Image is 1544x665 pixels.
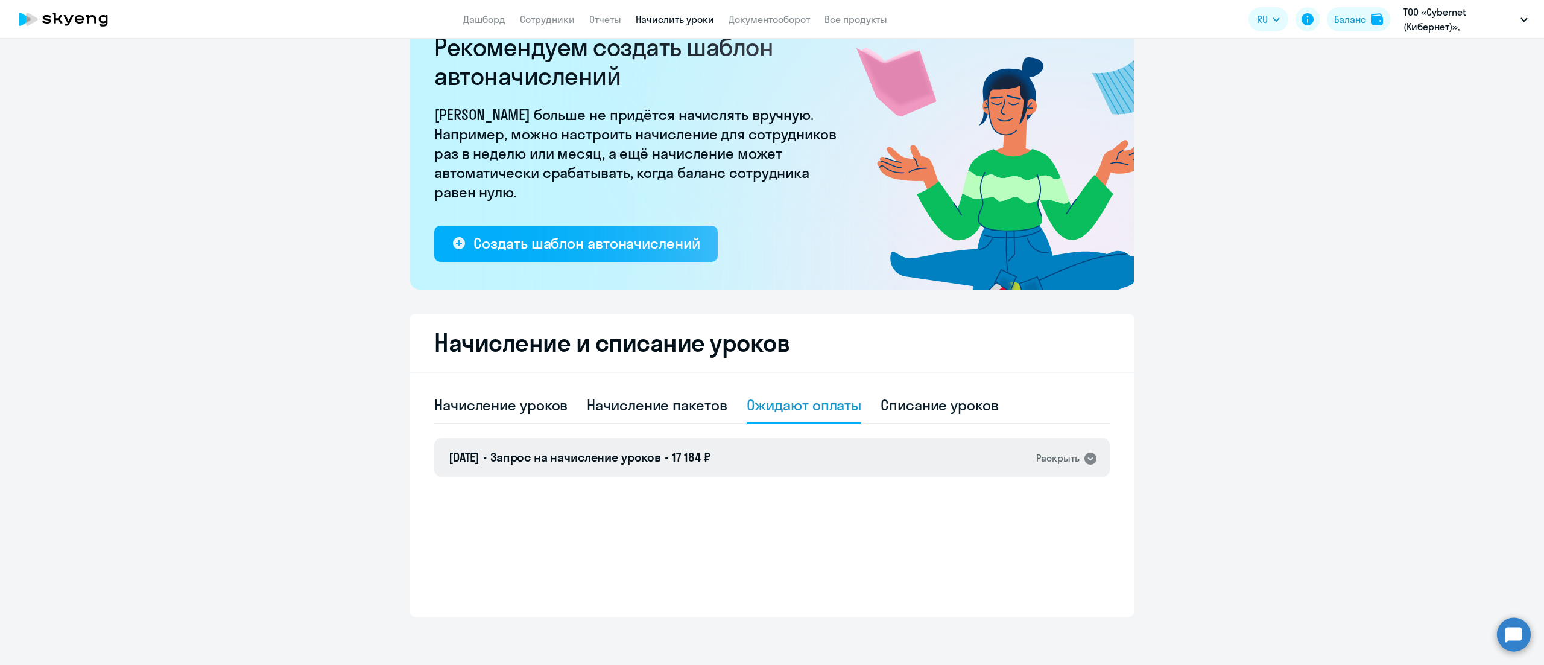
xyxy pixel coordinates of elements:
span: • [483,450,487,465]
div: Раскрыть [1036,451,1080,466]
img: balance [1371,13,1383,25]
span: Запрос на начисление уроков [490,450,661,465]
button: ТОО «Cybernet (Кибернет)», Предоплата ТОО «Cybernet ([GEOGRAPHIC_DATA])» [1397,5,1534,34]
div: Создать шаблон автоначислений [473,234,700,253]
div: Баланс [1334,12,1366,27]
a: Начислить уроки [636,13,714,25]
button: Создать шаблон автоначислений [434,226,718,262]
span: 17 184 ₽ [672,450,710,465]
a: Все продукты [824,13,887,25]
a: Сотрудники [520,13,575,25]
span: • [665,450,668,465]
div: Начисление пакетов [587,395,727,415]
p: [PERSON_NAME] больше не придётся начислять вручную. Например, можно настроить начисление для сотр... [434,105,844,202]
h2: Рекомендуем создать шаблон автоначислений [434,33,844,91]
h2: Начисление и списание уроков [434,328,1110,357]
a: Дашборд [463,13,505,25]
div: Списание уроков [881,395,999,415]
div: Начисление уроков [434,395,568,415]
a: Отчеты [589,13,621,25]
div: Ожидают оплаты [747,395,862,415]
span: RU [1257,12,1268,27]
p: ТОО «Cybernet (Кибернет)», Предоплата ТОО «Cybernet ([GEOGRAPHIC_DATA])» [1403,5,1516,34]
button: Балансbalance [1327,7,1390,31]
button: RU [1248,7,1288,31]
a: Документооборот [729,13,810,25]
span: [DATE] [449,450,479,465]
